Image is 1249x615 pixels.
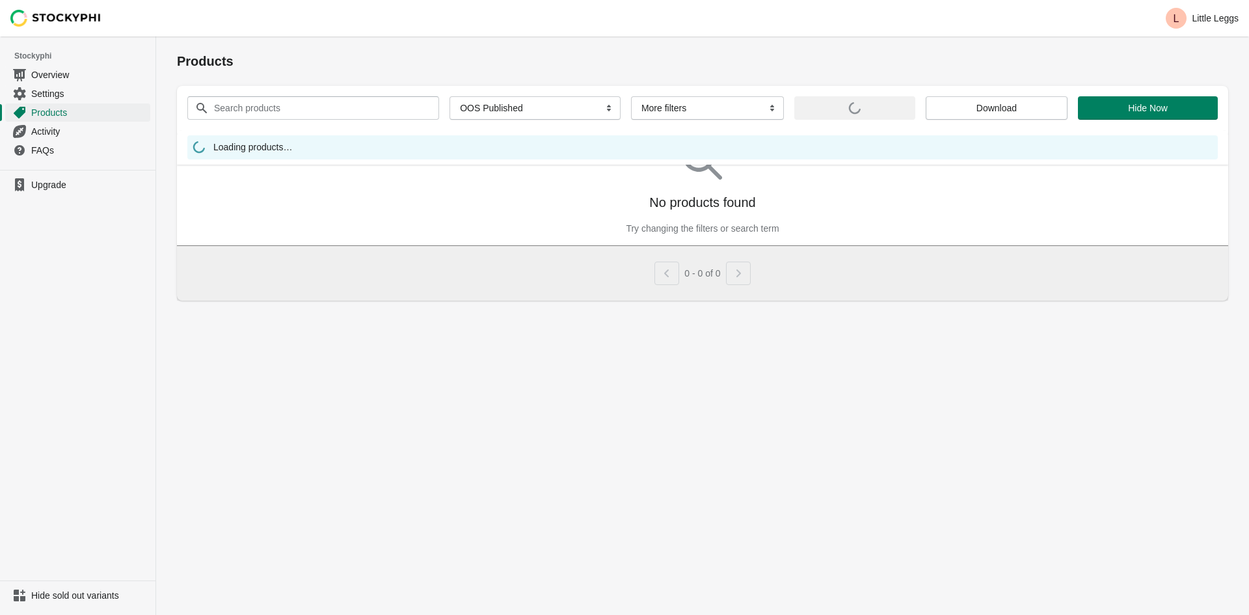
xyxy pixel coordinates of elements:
[10,10,101,27] img: Stockyphi
[1128,103,1168,113] span: Hide Now
[31,87,148,100] span: Settings
[5,586,150,605] a: Hide sold out variants
[31,106,148,119] span: Products
[5,141,150,159] a: FAQs
[649,193,755,212] p: No products found
[5,176,150,194] a: Upgrade
[654,256,750,285] nav: Pagination
[1161,5,1244,31] button: Avatar with initials LLittle Leggs
[926,96,1068,120] button: Download
[31,589,148,602] span: Hide sold out variants
[5,122,150,141] a: Activity
[1078,96,1218,120] button: Hide Now
[626,222,779,235] p: Try changing the filters or search term
[14,49,155,62] span: Stockyphi
[1192,13,1239,23] p: Little Leggs
[1166,8,1187,29] span: Avatar with initials L
[31,125,148,138] span: Activity
[5,84,150,103] a: Settings
[31,178,148,191] span: Upgrade
[5,65,150,84] a: Overview
[5,103,150,122] a: Products
[177,52,1228,70] h1: Products
[684,268,720,279] span: 0 - 0 of 0
[976,103,1017,113] span: Download
[31,68,148,81] span: Overview
[1174,13,1179,24] text: L
[213,96,416,120] input: Search products
[31,144,148,157] span: FAQs
[213,141,292,157] span: Loading products…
